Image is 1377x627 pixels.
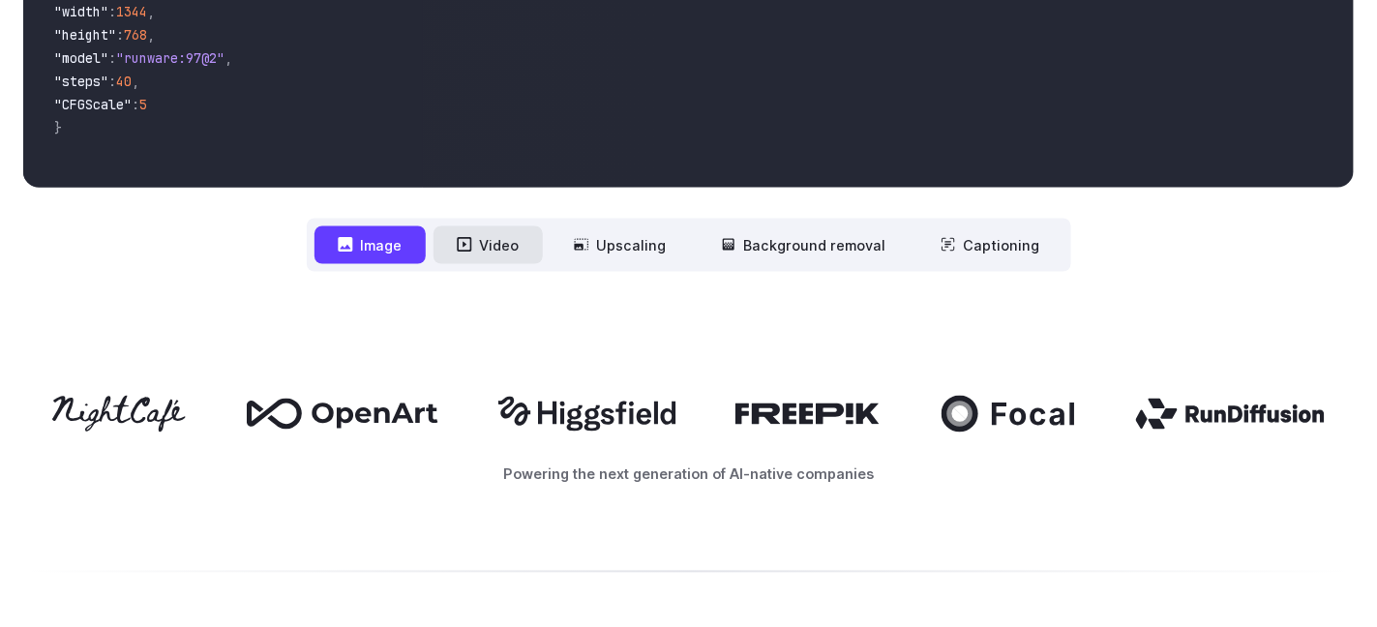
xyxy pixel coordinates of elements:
[917,226,1063,264] button: Captioning
[54,49,108,67] span: "model"
[147,3,155,20] span: ,
[54,3,108,20] span: "width"
[54,73,108,90] span: "steps"
[225,49,232,67] span: ,
[23,463,1354,486] p: Powering the next generation of AI-native companies
[116,73,132,90] span: 40
[124,26,147,44] span: 768
[698,226,910,264] button: Background removal
[108,3,116,20] span: :
[116,3,147,20] span: 1344
[132,73,139,90] span: ,
[314,226,426,264] button: Image
[54,119,62,136] span: }
[434,226,543,264] button: Video
[108,49,116,67] span: :
[139,96,147,113] span: 5
[116,49,225,67] span: "runware:97@2"
[147,26,155,44] span: ,
[551,226,690,264] button: Upscaling
[132,96,139,113] span: :
[108,73,116,90] span: :
[54,26,116,44] span: "height"
[54,96,132,113] span: "CFGScale"
[116,26,124,44] span: :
